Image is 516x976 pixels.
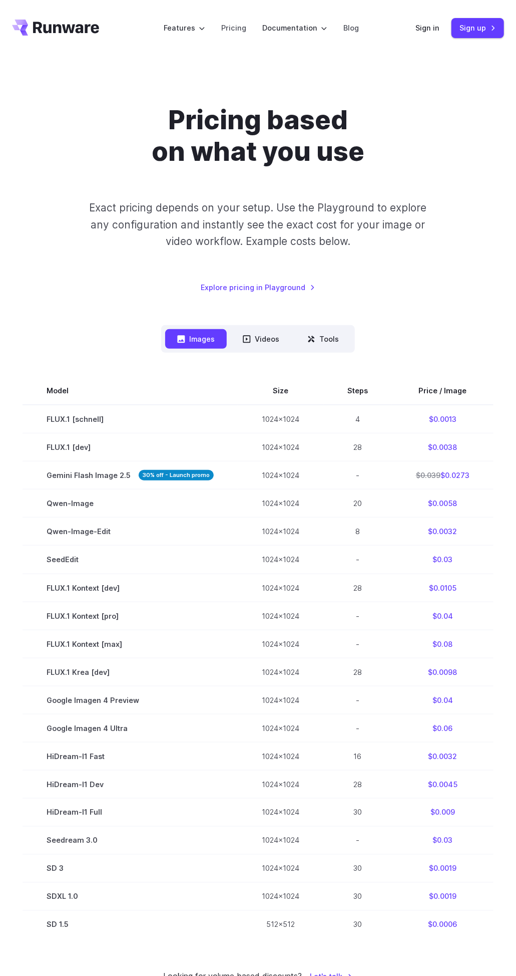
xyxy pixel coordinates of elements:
td: 512x512 [238,911,323,939]
td: FLUX.1 Krea [dev] [23,658,238,686]
td: $0.0273 [392,461,493,490]
p: Exact pricing depends on your setup. Use the Playground to explore any configuration and instantl... [86,199,430,250]
td: $0.0105 [392,574,493,602]
a: Sign up [451,18,504,38]
td: Qwen-Image [23,490,238,518]
td: SD 1.5 [23,911,238,939]
th: Steps [323,377,392,405]
td: 28 [323,658,392,686]
td: FLUX.1 [dev] [23,433,238,461]
td: 1024x1024 [238,630,323,658]
td: 1024x1024 [238,742,323,770]
td: 8 [323,518,392,546]
a: Blog [343,22,359,34]
span: Gemini Flash Image 2.5 [47,469,214,481]
td: - [323,602,392,630]
td: 1024x1024 [238,658,323,686]
button: Images [165,329,227,349]
td: 1024x1024 [238,686,323,714]
td: Seedream 3.0 [23,826,238,854]
td: SD 3 [23,854,238,882]
td: $0.0006 [392,911,493,939]
td: 1024x1024 [238,518,323,546]
td: 1024x1024 [238,433,323,461]
td: - [323,826,392,854]
td: 1024x1024 [238,546,323,574]
td: 1024x1024 [238,574,323,602]
td: 4 [323,405,392,433]
button: Tools [295,329,351,349]
td: 1024x1024 [238,826,323,854]
th: Size [238,377,323,405]
td: 1024x1024 [238,798,323,826]
td: 1024x1024 [238,405,323,433]
td: 28 [323,770,392,798]
td: 1024x1024 [238,883,323,911]
td: $0.0058 [392,490,493,518]
a: Explore pricing in Playground [201,282,315,293]
td: - [323,461,392,490]
td: 1024x1024 [238,602,323,630]
td: 1024x1024 [238,854,323,882]
td: $0.0098 [392,658,493,686]
a: Sign in [415,22,439,34]
s: $0.039 [416,471,440,479]
td: 30 [323,883,392,911]
td: 16 [323,742,392,770]
td: 20 [323,490,392,518]
td: - [323,686,392,714]
th: Price / Image [392,377,493,405]
td: FLUX.1 Kontext [pro] [23,602,238,630]
label: Documentation [262,22,327,34]
td: 30 [323,911,392,939]
td: $0.04 [392,602,493,630]
td: 30 [323,854,392,882]
td: 1024x1024 [238,490,323,518]
td: $0.0013 [392,405,493,433]
td: Qwen-Image-Edit [23,518,238,546]
strong: 30% off - Launch promo [139,470,214,480]
td: Google Imagen 4 Ultra [23,714,238,742]
td: - [323,630,392,658]
td: Google Imagen 4 Preview [23,686,238,714]
td: $0.08 [392,630,493,658]
td: 1024x1024 [238,770,323,798]
a: Go to / [12,20,99,36]
td: HiDream-I1 Full [23,798,238,826]
td: FLUX.1 [schnell] [23,405,238,433]
a: Pricing [221,22,246,34]
td: $0.03 [392,826,493,854]
td: FLUX.1 Kontext [max] [23,630,238,658]
button: Videos [231,329,291,349]
td: SeedEdit [23,546,238,574]
td: $0.06 [392,714,493,742]
td: $0.0032 [392,742,493,770]
td: FLUX.1 Kontext [dev] [23,574,238,602]
td: - [323,546,392,574]
td: HiDream-I1 Fast [23,742,238,770]
td: HiDream-I1 Dev [23,770,238,798]
td: 28 [323,433,392,461]
td: 30 [323,798,392,826]
td: $0.04 [392,686,493,714]
td: $0.0019 [392,854,493,882]
h1: Pricing based on what you use [61,104,454,167]
th: Model [23,377,238,405]
td: - [323,714,392,742]
td: $0.0032 [392,518,493,546]
td: $0.0019 [392,883,493,911]
td: $0.0038 [392,433,493,461]
td: $0.009 [392,798,493,826]
td: SDXL 1.0 [23,883,238,911]
td: $0.03 [392,546,493,574]
td: 1024x1024 [238,714,323,742]
td: $0.0045 [392,770,493,798]
td: 28 [323,574,392,602]
label: Features [164,22,205,34]
td: 1024x1024 [238,461,323,490]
